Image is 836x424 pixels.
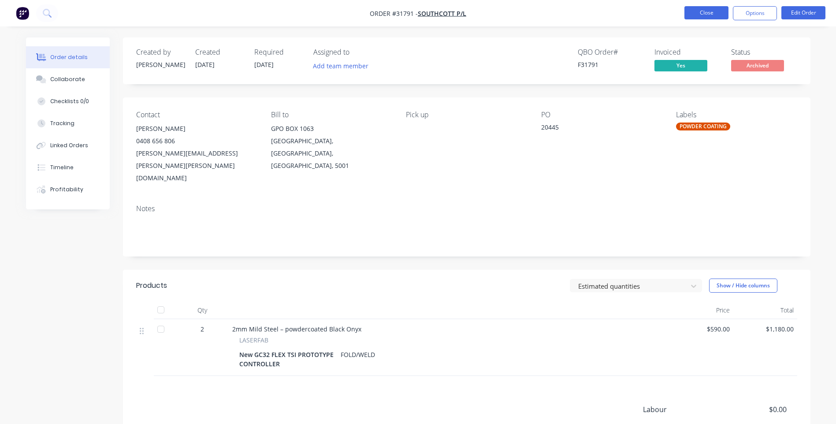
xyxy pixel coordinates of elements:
div: Created by [136,48,185,56]
span: 2mm Mild Steel – powdercoated Black Onyx [232,325,361,333]
div: Tracking [50,119,74,127]
div: Profitability [50,186,83,193]
div: Qty [176,301,229,319]
span: $0.00 [721,404,786,415]
span: Labour [643,404,721,415]
div: Order details [50,53,88,61]
div: GPO BOX 1063[GEOGRAPHIC_DATA], [GEOGRAPHIC_DATA], [GEOGRAPHIC_DATA], 5001 [271,123,392,172]
span: Yes [654,60,707,71]
div: Price [669,301,733,319]
button: Show / Hide columns [709,279,777,293]
div: Linked Orders [50,141,88,149]
div: Checklists 0/0 [50,97,89,105]
a: SOUTHCOTT P/L [418,9,466,18]
button: Checklists 0/0 [26,90,110,112]
button: Tracking [26,112,110,134]
div: Status [731,48,797,56]
span: 2 [201,324,204,334]
div: Timeline [50,164,74,171]
button: Linked Orders [26,134,110,156]
div: Total [733,301,797,319]
div: F31791 [578,60,644,69]
div: Collaborate [50,75,85,83]
div: PO [541,111,662,119]
span: LASERFAB [239,335,268,345]
button: Add team member [313,60,373,72]
div: [PERSON_NAME][EMAIL_ADDRESS][PERSON_NAME][PERSON_NAME][DOMAIN_NAME] [136,147,257,184]
div: Invoiced [654,48,721,56]
span: $1,180.00 [737,324,794,334]
button: Order details [26,46,110,68]
button: Profitability [26,179,110,201]
div: [PERSON_NAME] [136,60,185,69]
div: GPO BOX 1063 [271,123,392,135]
button: Edit Order [781,6,825,19]
div: Notes [136,205,797,213]
span: Archived [731,60,784,71]
div: Bill to [271,111,392,119]
div: Contact [136,111,257,119]
button: Options [733,6,777,20]
div: Labels [676,111,797,119]
span: Order #31791 - [370,9,418,18]
div: Required [254,48,303,56]
img: Factory [16,7,29,20]
div: Created [195,48,244,56]
div: [PERSON_NAME] [136,123,257,135]
button: Timeline [26,156,110,179]
div: Pick up [406,111,527,119]
div: 20445 [541,123,651,135]
div: Assigned to [313,48,401,56]
div: New GC32 FLEX TSI PROTOTYPE CONTROLLER [239,348,337,370]
div: QBO Order # [578,48,644,56]
button: Close [684,6,728,19]
span: [DATE] [254,60,274,69]
div: [PERSON_NAME]0408 656 806[PERSON_NAME][EMAIL_ADDRESS][PERSON_NAME][PERSON_NAME][DOMAIN_NAME] [136,123,257,184]
div: Products [136,280,167,291]
div: [GEOGRAPHIC_DATA], [GEOGRAPHIC_DATA], [GEOGRAPHIC_DATA], 5001 [271,135,392,172]
button: Collaborate [26,68,110,90]
div: POWDER COATING [676,123,730,130]
span: [DATE] [195,60,215,69]
span: $590.00 [673,324,730,334]
div: FOLD/WELD [337,348,379,361]
button: Add team member [308,60,373,72]
div: 0408 656 806 [136,135,257,147]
